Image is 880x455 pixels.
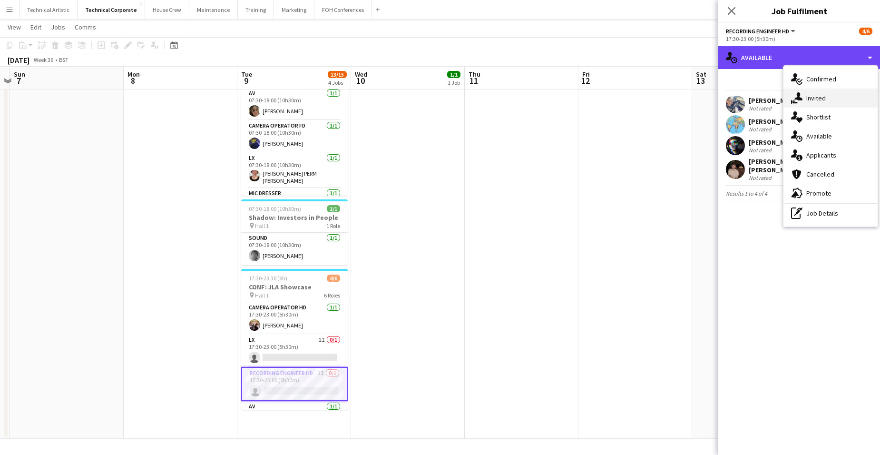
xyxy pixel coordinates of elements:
[749,147,773,154] div: Not rated
[241,153,348,188] app-card-role: LX1/107:30-18:00 (10h30m)[PERSON_NAME] PERM [PERSON_NAME]
[718,46,880,69] div: Available
[783,127,878,146] div: Available
[145,0,189,19] button: House Crew
[241,88,348,120] app-card-role: AV1/107:30-18:00 (10h30m)[PERSON_NAME]
[59,56,68,63] div: BST
[859,28,872,35] span: 4/6
[328,71,347,78] span: 13/15
[749,157,836,174] div: [PERSON_NAME] PERM [PERSON_NAME]
[327,205,340,212] span: 1/1
[12,75,25,86] span: 7
[126,75,140,86] span: 8
[355,70,367,79] span: Wed
[238,0,274,19] button: Training
[314,0,372,19] button: FOH Conferences
[20,0,78,19] button: Technical Artistic
[324,292,340,299] span: 6 Roles
[47,21,69,33] a: Jobs
[75,23,96,31] span: Comms
[726,190,767,197] span: Results 1 to 4 of 4
[327,275,340,282] span: 4/6
[241,302,348,335] app-card-role: Camera Operator HD1/117:30-23:00 (5h30m)[PERSON_NAME]
[783,165,878,184] div: Cancelled
[127,70,140,79] span: Mon
[241,188,348,220] app-card-role: Mic Dresser1/1
[255,292,269,299] span: Hall 1
[8,23,21,31] span: View
[326,222,340,229] span: 1 Role
[696,70,706,79] span: Sat
[241,55,348,196] app-job-card: 07:30-18:00 (10h30m)7/7CONF: Investors in People Hall 17 RolesAV1/107:30-18:00 (10h30m)[PERSON_NA...
[783,108,878,127] div: Shortlist
[749,174,773,181] div: Not rated
[255,222,269,229] span: Hall 1
[241,199,348,265] app-job-card: 07:30-18:00 (10h30m)1/1Shadow: Investors in People Hall 11 RoleSound1/107:30-18:00 (10h30m)[PERSO...
[241,213,348,222] h3: Shadow: Investors in People
[726,28,789,35] span: Recording Engineer HD
[30,23,41,31] span: Edit
[328,79,346,86] div: 4 Jobs
[78,0,145,19] button: Technical Corporate
[240,75,252,86] span: 9
[4,21,25,33] a: View
[718,5,880,17] h3: Job Fulfilment
[749,138,799,147] div: [PERSON_NAME]
[353,75,367,86] span: 10
[241,283,348,291] h3: CONF: JLA Showcase
[783,89,878,108] div: Invited
[71,21,100,33] a: Comms
[726,35,872,42] div: 17:30-23:00 (5h30m)
[582,70,590,79] span: Fri
[241,233,348,265] app-card-role: Sound1/107:30-18:00 (10h30m)[PERSON_NAME]
[447,71,460,78] span: 1/1
[8,55,29,65] div: [DATE]
[249,275,287,282] span: 17:30-23:30 (6h)
[467,75,480,86] span: 11
[581,75,590,86] span: 12
[274,0,314,19] button: Marketing
[249,205,301,212] span: 07:30-18:00 (10h30m)
[694,75,706,86] span: 13
[749,96,799,105] div: [PERSON_NAME]
[241,120,348,153] app-card-role: Camera Operator FD1/107:30-18:00 (10h30m)[PERSON_NAME]
[241,367,348,401] app-card-role: Recording Engineer HD1I0/117:30-23:00 (5h30m)
[749,117,799,126] div: [PERSON_NAME]
[726,28,797,35] button: Recording Engineer HD
[189,0,238,19] button: Maintenance
[783,69,878,89] div: Confirmed
[14,70,25,79] span: Sun
[241,335,348,367] app-card-role: LX1I0/117:30-23:00 (5h30m)
[241,70,252,79] span: Tue
[469,70,480,79] span: Thu
[241,401,348,434] app-card-role: AV1/1
[783,184,878,203] div: Promote
[783,204,878,223] div: Job Details
[27,21,45,33] a: Edit
[749,126,773,133] div: Not rated
[749,105,773,112] div: Not rated
[783,146,878,165] div: Applicants
[51,23,65,31] span: Jobs
[448,79,460,86] div: 1 Job
[241,269,348,410] app-job-card: 17:30-23:30 (6h)4/6CONF: JLA Showcase Hall 16 RolesCamera Operator HD1/117:30-23:00 (5h30m)[PERSO...
[31,56,55,63] span: Week 36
